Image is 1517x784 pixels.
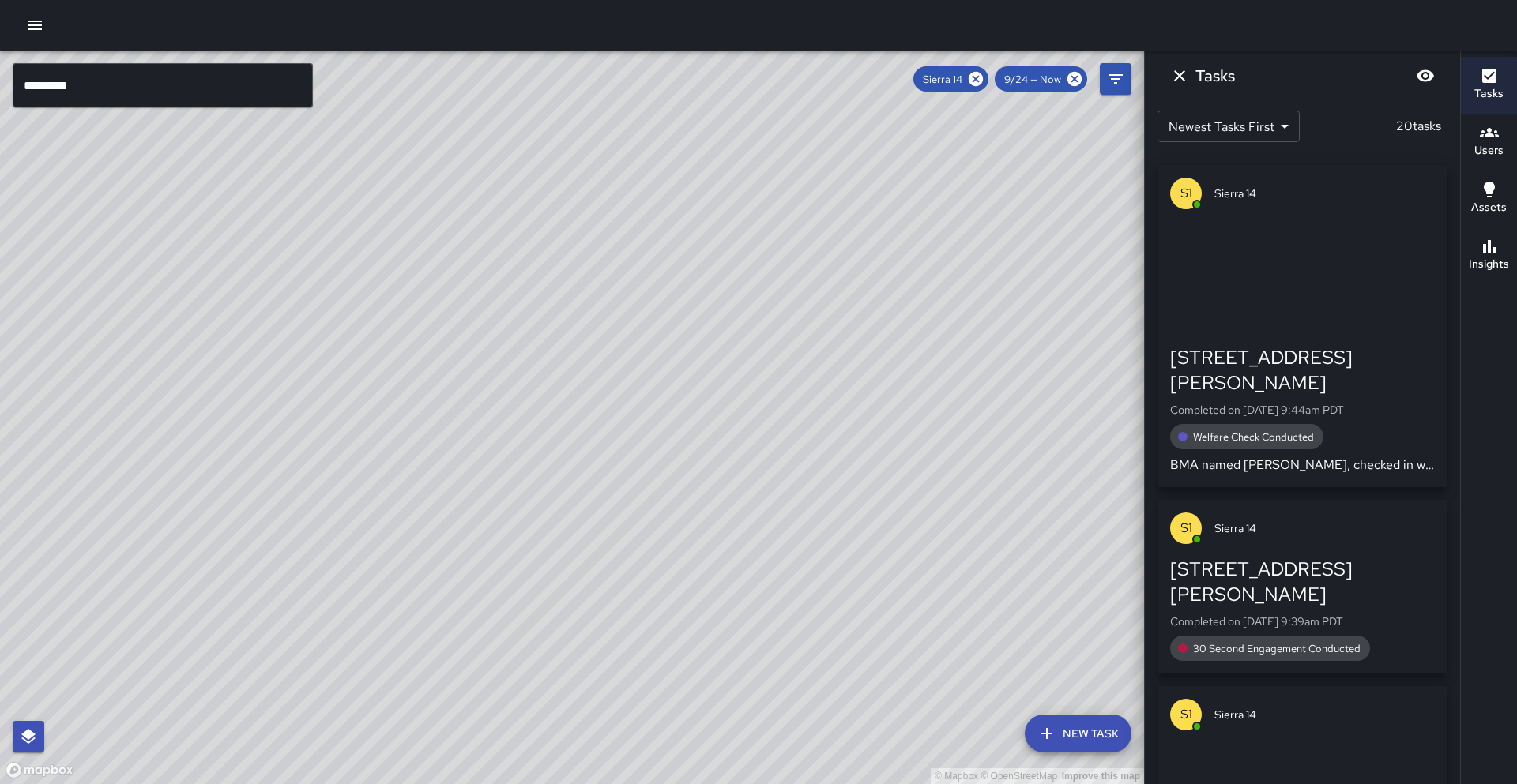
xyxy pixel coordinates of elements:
[1184,430,1323,444] span: Welfare Check Conducted
[1461,114,1517,171] button: Users
[1025,715,1131,752] button: New Task
[1100,63,1131,95] button: Filters
[1214,520,1435,536] span: Sierra 14
[1170,557,1435,607] div: [STREET_ADDRESS][PERSON_NAME]
[1164,60,1195,92] button: Dismiss
[1180,705,1192,724] p: S1
[1158,111,1300,142] div: Newest Tasks First
[1170,456,1435,475] p: BMA named [PERSON_NAME], checked in with him he said he’s got okay. Code 4.
[1461,227,1517,284] button: Insights
[1180,184,1192,203] p: S1
[1474,142,1504,159] h6: Users
[1184,642,1370,655] span: 30 Second Engagement Conducted
[913,66,988,92] div: Sierra 14
[1461,171,1517,227] button: Assets
[1158,165,1447,487] button: S1Sierra 14[STREET_ADDRESS][PERSON_NAME]Completed on [DATE] 9:44am PDTWelfare Check ConductedBMA ...
[1180,519,1192,538] p: S1
[913,73,972,86] span: Sierra 14
[1474,85,1504,103] h6: Tasks
[995,73,1071,86] span: 9/24 — Now
[1214,186,1435,201] span: Sierra 14
[1170,402,1435,418] p: Completed on [DATE] 9:44am PDT
[1195,63,1235,88] h6: Tasks
[1410,60,1441,92] button: Blur
[1469,256,1509,273] h6: Insights
[1170,345,1435,396] div: [STREET_ADDRESS][PERSON_NAME]
[1170,613,1435,629] p: Completed on [DATE] 9:39am PDT
[995,66,1087,92] div: 9/24 — Now
[1471,199,1507,216] h6: Assets
[1158,500,1447,673] button: S1Sierra 14[STREET_ADDRESS][PERSON_NAME]Completed on [DATE] 9:39am PDT30 Second Engagement Conducted
[1390,117,1447,136] p: 20 tasks
[1461,57,1517,114] button: Tasks
[1214,707,1435,722] span: Sierra 14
